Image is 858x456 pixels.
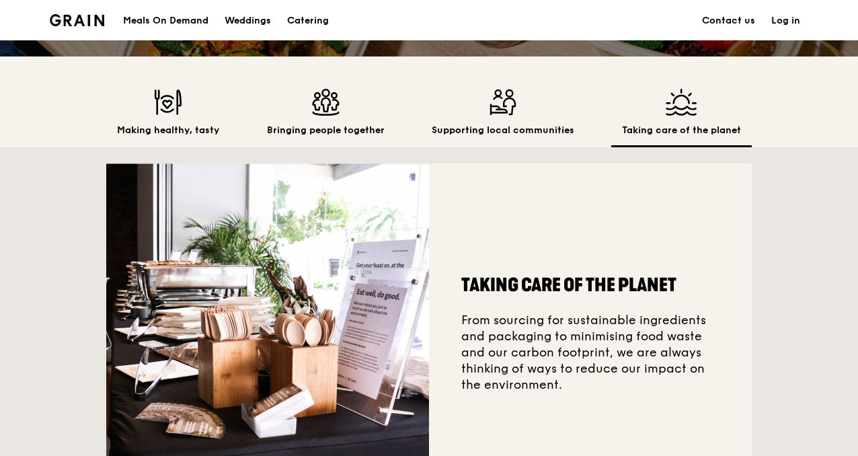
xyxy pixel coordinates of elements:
[217,1,279,41] a: Weddings
[763,1,808,41] a: Log in
[694,1,763,41] a: Contact us
[287,1,329,41] div: Catering
[50,14,104,26] img: Grain
[117,89,219,116] img: Making healthy, tasty
[461,273,719,297] h2: Taking care of the planet
[622,89,741,116] img: Taking care of the planet
[622,124,741,137] h2: Taking care of the planet
[267,124,385,137] h2: Bringing people together
[432,124,574,137] h2: Supporting local communities
[117,124,219,137] h2: Making healthy, tasty
[225,1,271,41] div: Weddings
[432,89,574,116] img: Supporting local communities
[123,1,208,41] div: Meals On Demand
[279,1,337,41] a: Catering
[267,89,385,116] img: Bringing people together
